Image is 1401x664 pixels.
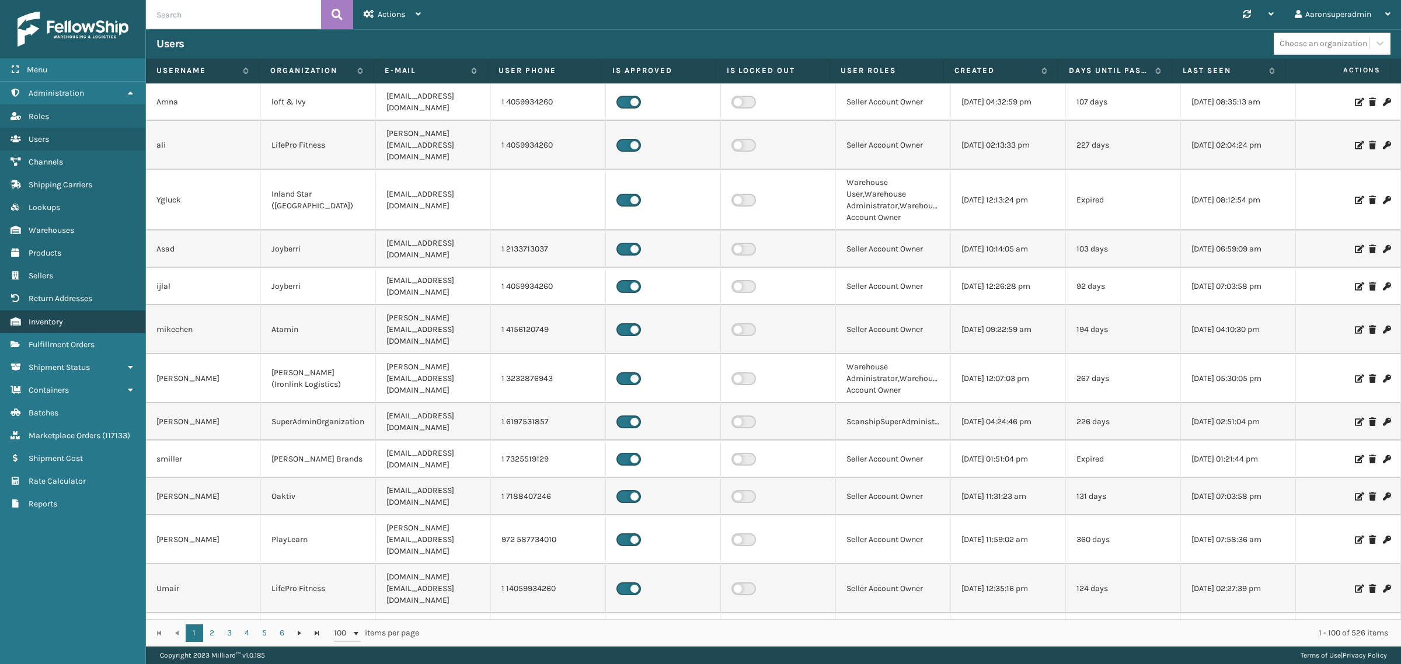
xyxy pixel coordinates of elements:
[491,83,606,121] td: 1 4059934260
[836,564,951,613] td: Seller Account Owner
[951,305,1066,354] td: [DATE] 09:22:59 am
[376,230,491,268] td: [EMAIL_ADDRESS][DOMAIN_NAME]
[1369,141,1376,149] i: Delete
[261,441,376,478] td: [PERSON_NAME] Brands
[1383,245,1390,253] i: Change Password
[1383,375,1390,383] i: Change Password
[376,83,491,121] td: [EMAIL_ADDRESS][DOMAIN_NAME]
[1066,613,1181,651] td: 92 days
[261,305,376,354] td: Atamin
[1066,305,1181,354] td: 194 days
[1181,354,1296,403] td: [DATE] 05:30:05 pm
[1369,98,1376,106] i: Delete
[1369,418,1376,426] i: Delete
[160,646,265,664] p: Copyright 2023 Milliard™ v 1.0.185
[1066,230,1181,268] td: 103 days
[291,624,308,642] a: Go to the next page
[270,65,351,76] label: Organization
[1066,121,1181,170] td: 227 days
[376,564,491,613] td: [DOMAIN_NAME][EMAIL_ADDRESS][DOMAIN_NAME]
[156,65,237,76] label: Username
[29,180,92,190] span: Shipping Carriers
[29,499,57,509] span: Reports
[1181,515,1296,564] td: [DATE] 07:58:36 am
[1066,354,1181,403] td: 267 days
[29,317,63,327] span: Inventory
[273,624,291,642] a: 6
[1355,492,1362,501] i: Edit
[1343,651,1387,659] a: Privacy Policy
[146,305,261,354] td: mikechen
[836,478,951,515] td: Seller Account Owner
[29,362,90,372] span: Shipment Status
[146,403,261,441] td: [PERSON_NAME]
[1181,83,1296,121] td: [DATE] 08:35:13 am
[491,354,606,403] td: 1 3232876943
[1355,326,1362,334] i: Edit
[29,340,95,350] span: Fulfillment Orders
[1383,585,1390,593] i: Change Password
[841,65,933,76] label: User Roles
[378,9,405,19] span: Actions
[836,83,951,121] td: Seller Account Owner
[1066,83,1181,121] td: 107 days
[261,354,376,403] td: [PERSON_NAME] (Ironlink Logistics)
[1369,375,1376,383] i: Delete
[1369,492,1376,501] i: Delete
[1181,564,1296,613] td: [DATE] 02:27:39 pm
[951,403,1066,441] td: [DATE] 04:24:46 pm
[1355,375,1362,383] i: Edit
[836,613,951,651] td: Seller Account Owner
[1066,268,1181,305] td: 92 days
[1181,441,1296,478] td: [DATE] 01:21:44 pm
[156,37,184,51] h3: Users
[146,268,261,305] td: ijlal
[1066,478,1181,515] td: 131 days
[954,65,1035,76] label: Created
[491,305,606,354] td: 1 4156120749
[146,83,261,121] td: Amna
[1355,455,1362,463] i: Edit
[376,121,491,170] td: [PERSON_NAME][EMAIL_ADDRESS][DOMAIN_NAME]
[29,202,60,212] span: Lookups
[1383,326,1390,334] i: Change Password
[256,624,273,642] a: 5
[491,478,606,515] td: 1 7188407246
[1181,403,1296,441] td: [DATE] 02:51:04 pm
[1181,170,1296,230] td: [DATE] 08:12:54 pm
[1383,418,1390,426] i: Change Password
[261,170,376,230] td: Inland Star ([GEOGRAPHIC_DATA])
[261,83,376,121] td: loft & Ivy
[102,431,130,441] span: ( 117133 )
[1383,141,1390,149] i: Change Password
[146,354,261,403] td: [PERSON_NAME]
[951,170,1066,230] td: [DATE] 12:13:24 pm
[1066,403,1181,441] td: 226 days
[1181,121,1296,170] td: [DATE] 02:04:24 pm
[1355,196,1362,204] i: Edit
[376,354,491,403] td: [PERSON_NAME][EMAIL_ADDRESS][DOMAIN_NAME]
[27,65,47,75] span: Menu
[951,121,1066,170] td: [DATE] 02:13:33 pm
[146,564,261,613] td: Umair
[29,111,49,121] span: Roles
[261,515,376,564] td: PlayLearn
[836,170,951,230] td: Warehouse User,Warehouse Administrator,Warehouse Account Owner
[1369,585,1376,593] i: Delete
[951,515,1066,564] td: [DATE] 11:59:02 am
[1183,65,1263,76] label: Last Seen
[1355,418,1362,426] i: Edit
[1383,492,1390,501] i: Change Password
[491,121,606,170] td: 1 4059934260
[29,431,100,441] span: Marketplace Orders
[1355,282,1362,291] i: Edit
[308,624,326,642] a: Go to the last page
[29,385,69,395] span: Containers
[1181,268,1296,305] td: [DATE] 07:03:58 pm
[376,403,491,441] td: [EMAIL_ADDRESS][DOMAIN_NAME]
[491,403,606,441] td: 1 6197531857
[376,170,491,230] td: [EMAIL_ADDRESS][DOMAIN_NAME]
[29,225,74,235] span: Warehouses
[612,65,705,76] label: Is Approved
[1369,326,1376,334] i: Delete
